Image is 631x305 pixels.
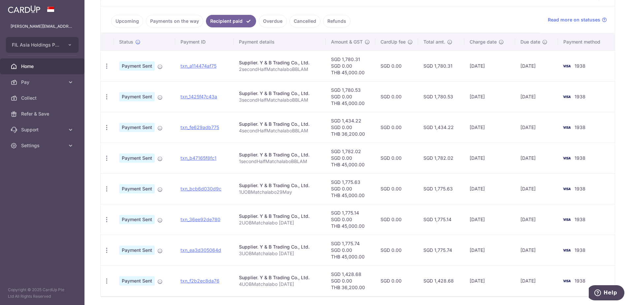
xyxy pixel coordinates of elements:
[119,61,155,71] span: Payment Sent
[239,274,320,281] div: Supplier. Y & B Trading Co., Ltd.
[575,155,585,161] span: 1938
[375,173,418,204] td: SGD 0.00
[239,158,320,165] p: 1secondHalfMatchalaboBBLAM
[326,235,375,265] td: SGD 1,775.74 SGD 0.00 THB 45,000.00
[575,247,585,253] span: 1938
[119,92,155,101] span: Payment Sent
[515,265,558,296] td: [DATE]
[575,63,585,69] span: 1938
[239,189,320,195] p: 1UOBMatchalabo29May
[119,39,133,45] span: Status
[331,39,363,45] span: Amount & GST
[326,173,375,204] td: SGD 1,775.63 SGD 0.00 THB 45,000.00
[119,153,155,163] span: Payment Sent
[21,111,65,117] span: Refer & Save
[326,143,375,173] td: SGD 1,782.02 SGD 0.00 THB 45,000.00
[181,94,217,99] a: txn_1425f47c43a
[21,95,65,101] span: Collect
[239,90,320,97] div: Supplier. Y & B Trading Co., Ltd.
[375,204,418,235] td: SGD 0.00
[239,97,320,103] p: 3secondHalfMatchalaboBBLAM
[146,15,203,27] a: Payments on the way
[259,15,287,27] a: Overdue
[326,265,375,296] td: SGD 1,428.68 SGD 0.00 THB 36,200.00
[239,281,320,288] p: 4UOBMatchalabo [DATE]
[12,42,61,48] span: FIL Asia Holdings Pte Limited
[515,112,558,143] td: [DATE]
[560,154,573,162] img: Bank Card
[181,155,216,161] a: txn_b47165f8fc1
[326,112,375,143] td: SGD 1,434.22 SGD 0.00 THB 36,200.00
[239,127,320,134] p: 4secondHalfMatchalaboBBLAM
[239,244,320,250] div: Supplier. Y & B Trading Co., Ltd.
[464,51,515,81] td: [DATE]
[21,79,65,85] span: Pay
[375,265,418,296] td: SGD 0.00
[575,94,585,99] span: 1938
[375,235,418,265] td: SGD 0.00
[375,112,418,143] td: SGD 0.00
[520,39,540,45] span: Due date
[119,123,155,132] span: Payment Sent
[181,278,219,284] a: txn_f2b2ec8da76
[470,39,497,45] span: Charge date
[548,17,600,23] span: Read more on statuses
[239,220,320,226] p: 2UOBMatchalabo [DATE]
[464,265,515,296] td: [DATE]
[181,247,221,253] a: txn_ea3d305064d
[239,213,320,220] div: Supplier. Y & B Trading Co., Ltd.
[418,173,465,204] td: SGD 1,775.63
[239,250,320,257] p: 3UOBMatchalabo [DATE]
[381,39,406,45] span: CardUp fee
[119,184,155,193] span: Payment Sent
[464,235,515,265] td: [DATE]
[560,185,573,193] img: Bank Card
[575,124,585,130] span: 1938
[464,81,515,112] td: [DATE]
[119,276,155,286] span: Payment Sent
[515,81,558,112] td: [DATE]
[418,143,465,173] td: SGD 1,782.02
[21,126,65,133] span: Support
[234,33,326,51] th: Payment details
[464,143,515,173] td: [DATE]
[326,81,375,112] td: SGD 1,780.53 SGD 0.00 THB 45,000.00
[558,33,615,51] th: Payment method
[326,51,375,81] td: SGD 1,780.31 SGD 0.00 THB 45,000.00
[8,5,40,13] img: CardUp
[418,265,465,296] td: SGD 1,428.68
[119,215,155,224] span: Payment Sent
[375,143,418,173] td: SGD 0.00
[560,62,573,70] img: Bank Card
[181,217,220,222] a: txn_36ee92de780
[239,152,320,158] div: Supplier. Y & B Trading Co., Ltd.
[418,204,465,235] td: SGD 1,775.14
[560,277,573,285] img: Bank Card
[560,246,573,254] img: Bank Card
[464,173,515,204] td: [DATE]
[239,59,320,66] div: Supplier. Y & B Trading Co., Ltd.
[239,182,320,189] div: Supplier. Y & B Trading Co., Ltd.
[111,15,143,27] a: Upcoming
[423,39,445,45] span: Total amt.
[239,121,320,127] div: Supplier. Y & B Trading Co., Ltd.
[560,93,573,101] img: Bank Card
[6,37,79,53] button: FIL Asia Holdings Pte Limited
[119,246,155,255] span: Payment Sent
[206,15,256,27] a: Recipient paid
[515,143,558,173] td: [DATE]
[515,204,558,235] td: [DATE]
[589,285,624,302] iframe: Opens a widget where you can find more information
[11,23,74,30] p: [PERSON_NAME][EMAIL_ADDRESS][DOMAIN_NAME]
[181,124,219,130] a: txn_fe629adb775
[464,112,515,143] td: [DATE]
[289,15,320,27] a: Cancelled
[575,217,585,222] span: 1938
[548,17,607,23] a: Read more on statuses
[575,186,585,191] span: 1938
[418,81,465,112] td: SGD 1,780.53
[418,235,465,265] td: SGD 1,775.74
[21,142,65,149] span: Settings
[375,81,418,112] td: SGD 0.00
